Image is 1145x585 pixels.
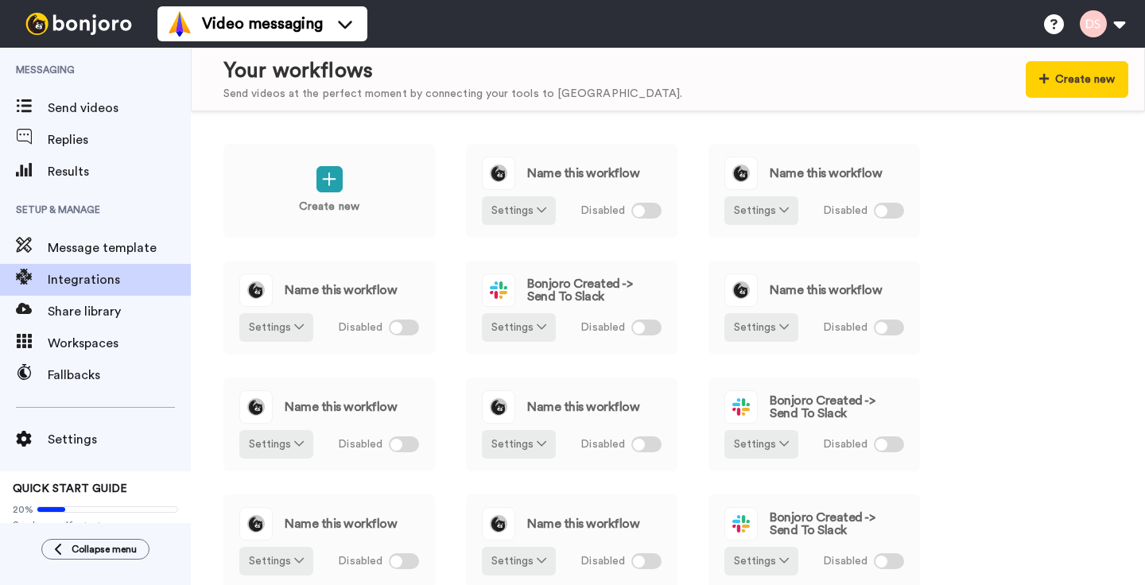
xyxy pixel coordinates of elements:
img: logo_round_yellow.svg [725,157,757,189]
img: vm-color.svg [167,11,192,37]
span: Settings [48,430,191,449]
a: Name this workflowSettings Disabled [465,143,678,238]
img: logo_round_yellow.svg [483,508,514,540]
img: logo_round_yellow.svg [725,274,757,306]
span: Disabled [338,320,382,336]
span: Collapse menu [72,543,137,556]
span: Bonjoro Created -> Send To Slack [770,394,904,420]
span: Name this workflow [770,284,882,296]
span: QUICK START GUIDE [13,483,127,494]
button: Settings [482,196,556,225]
button: Settings [724,547,798,575]
a: Name this workflowSettings Disabled [708,260,921,355]
span: Disabled [823,203,867,219]
button: Settings [482,547,556,575]
span: Disabled [580,436,625,453]
a: Name this workflowSettings Disabled [708,143,921,238]
span: Disabled [338,553,382,570]
span: Fallbacks [48,366,191,385]
img: logo_round_yellow.svg [483,391,514,423]
a: Create new [223,143,436,238]
button: Settings [724,430,798,459]
button: Collapse menu [41,539,149,560]
span: Disabled [823,436,867,453]
img: logo_round_yellow.svg [240,274,272,306]
button: Settings [239,430,313,459]
img: logo_round_yellow.svg [483,157,514,189]
button: Settings [482,430,556,459]
button: Settings [239,313,313,342]
button: Settings [239,547,313,575]
span: Name this workflow [285,401,397,413]
span: Name this workflow [527,167,639,180]
a: Name this workflowSettings Disabled [223,377,436,472]
button: Create new [1026,61,1128,98]
span: Name this workflow [770,167,882,180]
span: Name this workflow [527,517,639,530]
span: Workspaces [48,334,191,353]
a: Name this workflowSettings Disabled [465,377,678,472]
span: Results [48,162,191,181]
span: Replies [48,130,191,149]
span: Name this workflow [285,517,397,530]
img: logo_round_yellow.svg [240,508,272,540]
span: Share library [48,302,191,321]
p: Create new [299,199,359,215]
span: Video messaging [202,13,323,35]
span: Send videos [48,99,191,118]
span: Integrations [48,270,191,289]
span: Message template [48,238,191,258]
a: Name this workflowSettings Disabled [223,260,436,355]
button: Settings [724,196,798,225]
img: logo_round_yellow.svg [240,391,272,423]
button: Settings [482,313,556,342]
div: Send videos at the perfect moment by connecting your tools to [GEOGRAPHIC_DATA]. [223,86,682,103]
img: logo_slack.svg [483,274,514,306]
span: Name this workflow [285,284,397,296]
span: Send yourself a test [13,519,178,532]
span: 20% [13,503,33,516]
button: Settings [724,313,798,342]
span: Name this workflow [527,401,639,413]
span: Disabled [338,436,382,453]
span: Disabled [580,203,625,219]
a: Bonjoro Created -> Send To SlackSettings Disabled [708,377,921,472]
span: Disabled [823,320,867,336]
img: logo_slack.svg [725,391,757,423]
span: Disabled [823,553,867,570]
img: logo_slack.svg [725,508,757,540]
img: bj-logo-header-white.svg [19,13,138,35]
a: Bonjoro Created -> Send To SlackSettings Disabled [465,260,678,355]
div: Your workflows [223,56,682,86]
span: Bonjoro Created -> Send To Slack [770,511,904,537]
span: Bonjoro Created -> Send To Slack [527,277,662,303]
span: Disabled [580,320,625,336]
span: Disabled [580,553,625,570]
